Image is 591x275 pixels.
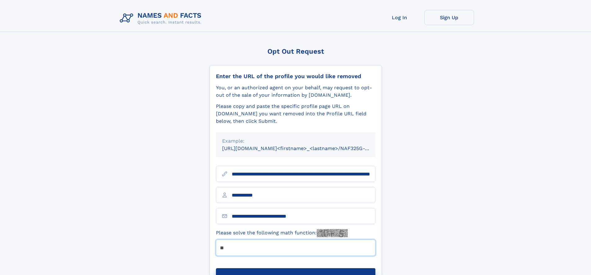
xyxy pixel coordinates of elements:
[222,137,369,145] div: Example:
[216,73,375,80] div: Enter the URL of the profile you would like removed
[117,10,207,27] img: Logo Names and Facts
[375,10,424,25] a: Log In
[216,229,348,237] label: Please solve the following math function:
[209,47,382,55] div: Opt Out Request
[216,103,375,125] div: Please copy and paste the specific profile page URL on [DOMAIN_NAME] you want removed into the Pr...
[216,84,375,99] div: You, or an authorized agent on your behalf, may request to opt-out of the sale of your informatio...
[424,10,474,25] a: Sign Up
[222,145,387,151] small: [URL][DOMAIN_NAME]<firstname>_<lastname>/NAF325G-xxxxxxxx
